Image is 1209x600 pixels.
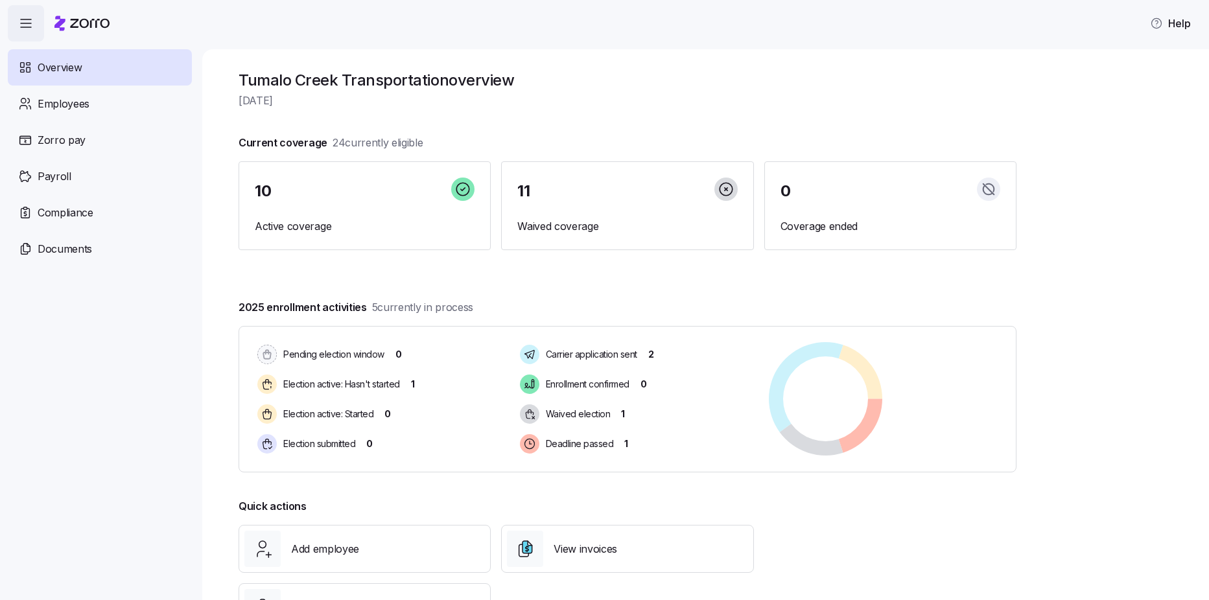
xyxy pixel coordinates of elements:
span: Waived coverage [517,218,737,235]
span: Carrier application sent [542,348,637,361]
button: Help [1140,10,1201,36]
span: Election active: Started [279,408,373,421]
span: Election active: Hasn't started [279,378,400,391]
h1: Tumalo Creek Transportation overview [239,70,1016,90]
span: Employees [38,96,89,112]
span: Documents [38,241,92,257]
span: Enrollment confirmed [542,378,629,391]
span: 10 [255,183,271,199]
span: 5 currently in process [372,299,473,316]
a: Compliance [8,194,192,231]
span: 0 [366,437,373,450]
a: Zorro pay [8,122,192,158]
a: Documents [8,231,192,267]
span: Election submitted [279,437,355,450]
span: 0 [781,183,791,199]
span: Pending election window [279,348,384,361]
span: Deadline passed [542,437,614,450]
span: Coverage ended [781,218,1000,235]
span: 0 [640,378,647,391]
a: Payroll [8,158,192,194]
span: 2 [648,348,654,361]
span: 1 [621,408,625,421]
span: Compliance [38,205,93,221]
span: Payroll [38,168,71,185]
span: View invoices [554,541,617,557]
span: 0 [395,348,402,361]
span: Active coverage [255,218,475,235]
span: Waived election [542,408,611,421]
span: 1 [411,378,415,391]
span: Overview [38,60,82,76]
span: Help [1150,16,1191,31]
span: Zorro pay [38,132,86,148]
a: Overview [8,49,192,86]
span: Quick actions [239,498,307,514]
span: Add employee [291,541,359,557]
span: 0 [384,408,391,421]
span: 11 [517,183,530,199]
span: Current coverage [239,135,423,151]
span: 1 [624,437,628,450]
span: [DATE] [239,93,1016,109]
a: Employees [8,86,192,122]
span: 24 currently eligible [333,135,423,151]
span: 2025 enrollment activities [239,299,473,316]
